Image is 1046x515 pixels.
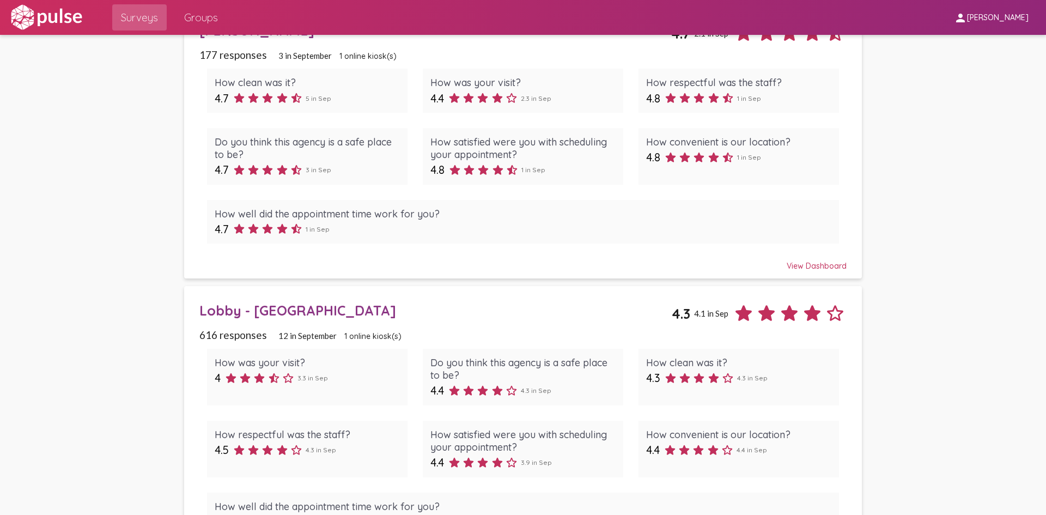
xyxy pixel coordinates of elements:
[737,153,761,161] span: 1 in Sep
[521,386,551,395] span: 4.3 in Sep
[121,8,158,27] span: Surveys
[306,166,331,174] span: 3 in Sep
[646,136,831,148] div: How convenient is our location?
[184,8,218,27] span: Groups
[430,76,616,89] div: How was your visit?
[694,308,728,318] span: 4.1 in Sep
[215,208,831,220] div: How well did the appointment time work for you?
[215,500,831,513] div: How well did the appointment time work for you?
[175,4,227,31] a: Groups
[737,374,768,382] span: 4.3 in Sep
[646,150,660,164] span: 4.8
[967,13,1029,23] span: [PERSON_NAME]
[199,251,847,271] div: View Dashboard
[278,51,332,60] span: 3 in September
[199,329,267,341] span: 616 responses
[646,76,831,89] div: How respectful was the staff?
[646,92,660,105] span: 4.8
[646,356,831,369] div: How clean was it?
[430,92,444,105] span: 4.4
[646,443,660,457] span: 4.4
[278,331,337,341] span: 12 in September
[199,49,267,61] span: 177 responses
[306,225,330,233] span: 1 in Sep
[215,356,400,369] div: How was your visit?
[945,7,1037,27] button: [PERSON_NAME]
[199,302,672,319] div: Lobby - [GEOGRAPHIC_DATA]
[521,166,545,174] span: 1 in Sep
[646,371,660,385] span: 4.3
[112,4,167,31] a: Surveys
[430,136,616,161] div: How satisfied were you with scheduling your appointment?
[184,6,862,278] a: [PERSON_NAME]4.72.1 in Sep177 responses3 in September1 online kiosk(s)How clean was it?4.75 in Se...
[215,76,400,89] div: How clean was it?
[306,446,336,454] span: 4.3 in Sep
[215,428,400,441] div: How respectful was the staff?
[430,384,444,397] span: 4.4
[215,371,221,385] span: 4
[954,11,967,25] mat-icon: person
[306,94,331,102] span: 5 in Sep
[430,456,444,469] span: 4.4
[737,94,761,102] span: 1 in Sep
[430,428,616,453] div: How satisfied were you with scheduling your appointment?
[215,92,229,105] span: 4.7
[672,305,690,322] span: 4.3
[215,222,229,236] span: 4.7
[297,374,328,382] span: 3.3 in Sep
[339,51,397,61] span: 1 online kiosk(s)
[521,458,552,466] span: 3.9 in Sep
[215,443,229,457] span: 4.5
[9,4,84,31] img: white-logo.svg
[215,136,400,161] div: Do you think this agency is a safe place to be?
[737,446,767,454] span: 4.4 in Sep
[430,356,616,381] div: Do you think this agency is a safe place to be?
[215,163,229,177] span: 4.7
[521,94,551,102] span: 2.3 in Sep
[430,163,445,177] span: 4.8
[646,428,831,441] div: How convenient is our location?
[344,331,402,341] span: 1 online kiosk(s)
